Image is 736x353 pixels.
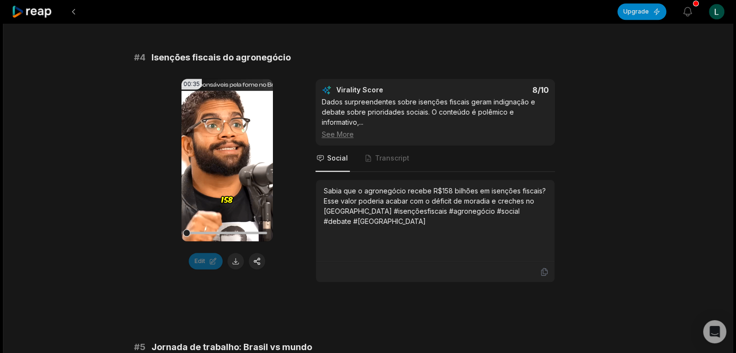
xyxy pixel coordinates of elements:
[324,186,547,226] div: Sabia que o agronegócio recebe R$158 bilhões em isenções fiscais? Esse valor poderia acabar com o...
[617,3,666,20] button: Upgrade
[327,153,348,163] span: Social
[336,85,440,95] div: Virality Score
[315,146,555,172] nav: Tabs
[322,97,549,139] div: Dados surpreendentes sobre isenções fiscais geram indignação e debate sobre prioridades sociais. ...
[189,253,223,269] button: Edit
[181,79,273,241] video: Your browser does not support mp4 format.
[375,153,409,163] span: Transcript
[322,129,549,139] div: See More
[445,85,549,95] div: 8 /10
[134,51,146,64] span: # 4
[151,51,291,64] span: Isenções fiscais do agronegócio
[703,320,726,343] div: Open Intercom Messenger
